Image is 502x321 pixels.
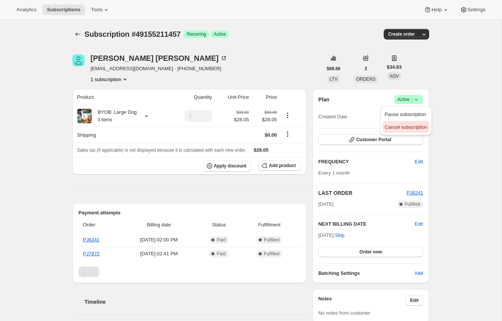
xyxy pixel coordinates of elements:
[72,89,168,105] th: Product
[318,310,371,316] span: No notes from customer
[12,5,41,15] button: Analytics
[72,29,83,39] button: Subscriptions
[385,112,426,117] span: Pause subscription
[214,31,226,37] span: Active
[78,217,121,233] th: Order
[318,170,350,176] span: Every 1 month
[204,160,251,172] button: Apply discount
[187,31,206,37] span: Recurring
[330,229,349,241] button: Skip
[415,270,423,277] span: Add
[318,96,330,103] h2: Plan
[389,74,399,79] span: AOV
[410,156,428,168] button: Edit
[415,158,423,166] span: Edit
[318,232,345,238] span: [DATE] ·
[217,251,226,257] span: Paid
[78,267,300,277] nav: Pagination
[318,220,415,228] h2: NEXT BILLING DATE
[72,127,168,143] th: Shipping
[77,109,92,124] img: product img
[419,5,454,15] button: Help
[264,110,277,115] small: $33.00
[265,132,277,138] span: $0.00
[72,54,84,66] span: HANNA HARTMANN
[359,249,382,255] span: Order now
[77,148,246,153] span: Sales tax (if applicable) is not displayed because it is calculated with each new order.
[365,66,367,72] span: 2
[214,163,247,169] span: Apply discount
[17,7,36,13] span: Analytics
[269,163,295,169] span: Add product
[123,236,195,244] span: [DATE] · 02:00 PM
[90,75,129,83] button: Product actions
[83,251,99,256] a: PJ7872
[356,77,375,82] span: ORDERS
[84,30,181,38] span: Subscription #49155211457
[237,110,249,115] small: $33.00
[282,130,294,138] button: Shipping actions
[217,237,226,243] span: Paid
[251,89,279,105] th: Price
[47,7,80,13] span: Subscriptions
[318,113,347,121] span: Created Date
[383,108,430,120] button: Pause subscription
[327,66,341,72] span: $69.66
[397,96,420,103] span: Active
[385,124,427,130] span: Cancel subscription
[318,189,407,197] h2: LAST ORDER
[384,29,419,39] button: Create order
[258,160,300,171] button: Add product
[123,221,195,229] span: Billing date
[264,251,279,257] span: Fulfilled
[83,237,99,243] a: PJ8241
[360,63,372,74] button: 2
[388,31,415,37] span: Create order
[330,77,338,82] span: LTV
[78,209,300,217] h2: Payment attempts
[123,250,195,258] span: [DATE] · 02:41 PM
[318,270,415,277] h6: Batching Settings
[42,5,85,15] button: Subscriptions
[318,247,423,257] button: Order now
[335,232,344,239] span: Skip
[282,111,294,119] button: Product actions
[168,89,214,105] th: Quantity
[415,220,423,228] button: Edit
[98,117,112,122] small: 3 items
[407,190,423,196] a: PJ8241
[383,121,430,133] button: Cancel subscription
[92,109,137,124] div: BYOB: Large Dog
[410,267,428,279] button: Add
[234,116,249,124] span: $28.05
[199,221,238,229] span: Status
[318,134,423,145] button: Customer Portal
[412,96,413,102] span: |
[90,54,228,62] div: [PERSON_NAME] [PERSON_NAME]
[455,5,490,15] button: Settings
[405,201,420,207] span: Fulfilled
[264,237,279,243] span: Fulfilled
[467,7,485,13] span: Settings
[318,158,415,166] h2: FREQUENCY
[406,295,423,306] button: Edit
[214,89,251,105] th: Unit Price
[90,65,228,72] span: [EMAIL_ADDRESS][DOMAIN_NAME] · [PHONE_NUMBER]
[322,63,345,74] button: $69.66
[318,200,334,208] span: [DATE]
[254,147,269,153] span: $28.05
[86,5,115,15] button: Tools
[318,295,406,306] h3: Notes
[410,297,419,303] span: Edit
[356,137,391,143] span: Customer Portal
[407,189,423,197] button: PJ8241
[243,221,295,229] span: Fulfillment
[387,63,402,71] span: $34.83
[253,116,277,124] span: $28.05
[84,298,306,306] h2: Timeline
[91,7,103,13] span: Tools
[431,7,442,13] span: Help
